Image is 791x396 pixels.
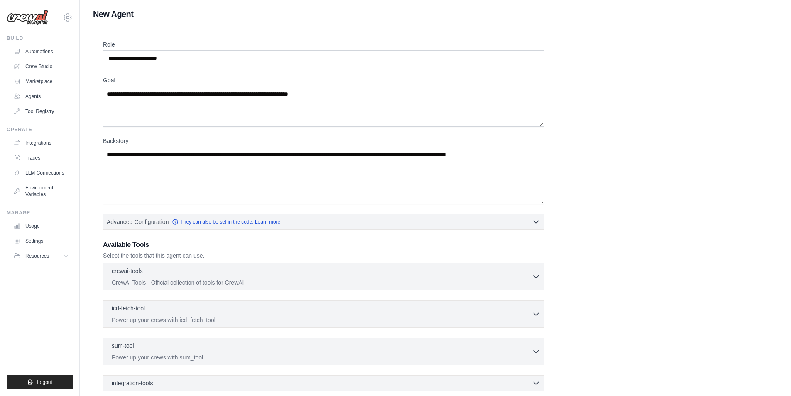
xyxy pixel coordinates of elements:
a: Integrations [10,136,73,150]
div: Operate [7,126,73,133]
p: icd-fetch-tool [112,304,145,312]
a: Traces [10,151,73,165]
img: Logo [7,10,48,25]
h1: New Agent [93,8,778,20]
a: Automations [10,45,73,58]
span: Resources [25,253,49,259]
a: Agents [10,90,73,103]
a: Settings [10,234,73,248]
label: Backstory [103,137,544,145]
p: Power up your crews with icd_fetch_tool [112,316,532,324]
button: integration-tools [107,379,540,387]
a: LLM Connections [10,166,73,180]
span: integration-tools [112,379,153,387]
button: sum-tool Power up your crews with sum_tool [107,342,540,362]
a: Crew Studio [10,60,73,73]
button: Logout [7,375,73,389]
a: They can also be set in the code. Learn more [172,219,280,225]
p: Power up your crews with sum_tool [112,353,532,362]
div: Manage [7,209,73,216]
button: crewai-tools CrewAI Tools - Official collection of tools for CrewAI [107,267,540,287]
div: Build [7,35,73,42]
button: Advanced Configuration They can also be set in the code. Learn more [103,214,544,229]
a: Tool Registry [10,105,73,118]
a: Usage [10,219,73,233]
p: Select the tools that this agent can use. [103,251,544,260]
button: icd-fetch-tool Power up your crews with icd_fetch_tool [107,304,540,324]
span: Logout [37,379,52,386]
a: Environment Variables [10,181,73,201]
label: Goal [103,76,544,84]
span: Advanced Configuration [107,218,169,226]
p: sum-tool [112,342,134,350]
h3: Available Tools [103,240,544,250]
a: Marketplace [10,75,73,88]
p: CrewAI Tools - Official collection of tools for CrewAI [112,278,532,287]
button: Resources [10,249,73,263]
label: Role [103,40,544,49]
p: crewai-tools [112,267,143,275]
